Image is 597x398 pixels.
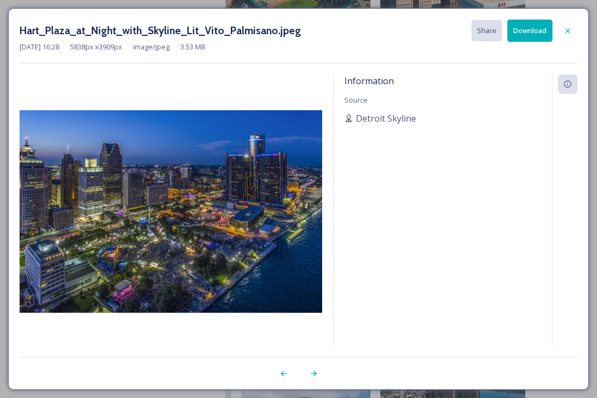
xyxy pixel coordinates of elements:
[20,110,322,313] img: Hart_Plaza_at_Night_with_Skyline_Lit_Vito_Palmisano.jpeg
[133,42,169,52] span: image/jpeg
[20,23,301,39] h3: Hart_Plaza_at_Night_with_Skyline_Lit_Vito_Palmisano.jpeg
[507,20,552,42] button: Download
[180,42,205,52] span: 3.53 MB
[70,42,122,52] span: 5838 px x 3909 px
[356,112,416,125] span: Detroit Skyline
[472,20,502,41] button: Share
[344,95,368,105] span: Source
[344,75,394,87] span: Information
[20,42,59,52] span: [DATE] 16:28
